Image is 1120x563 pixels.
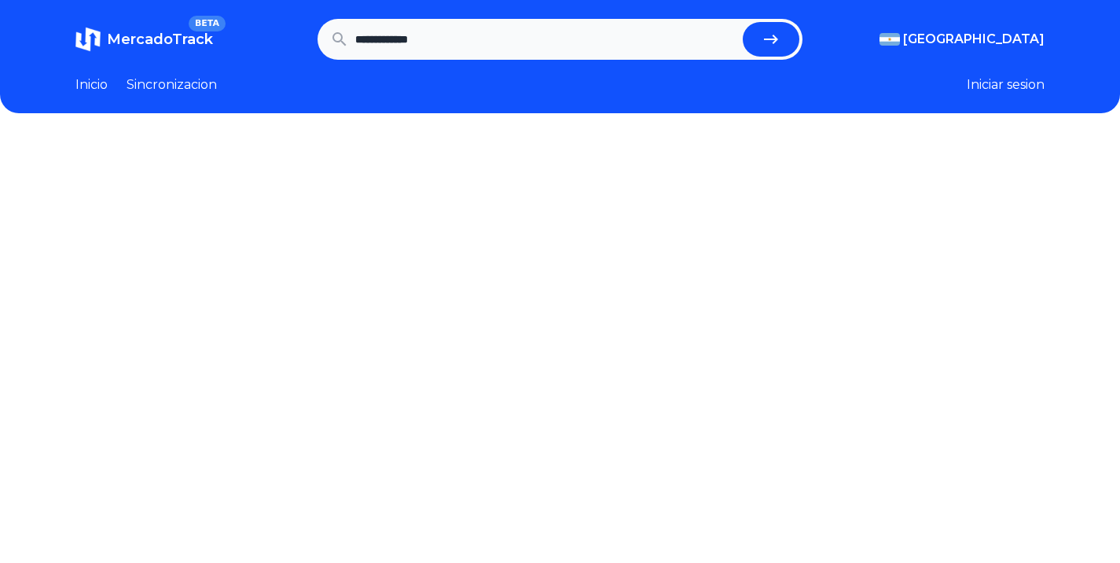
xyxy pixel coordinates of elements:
[127,75,217,94] a: Sincronizacion
[107,31,213,48] span: MercadoTrack
[879,30,1045,49] button: [GEOGRAPHIC_DATA]
[879,33,900,46] img: Argentina
[75,27,213,52] a: MercadoTrackBETA
[903,30,1045,49] span: [GEOGRAPHIC_DATA]
[189,16,226,31] span: BETA
[75,27,101,52] img: MercadoTrack
[967,75,1045,94] button: Iniciar sesion
[75,75,108,94] a: Inicio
